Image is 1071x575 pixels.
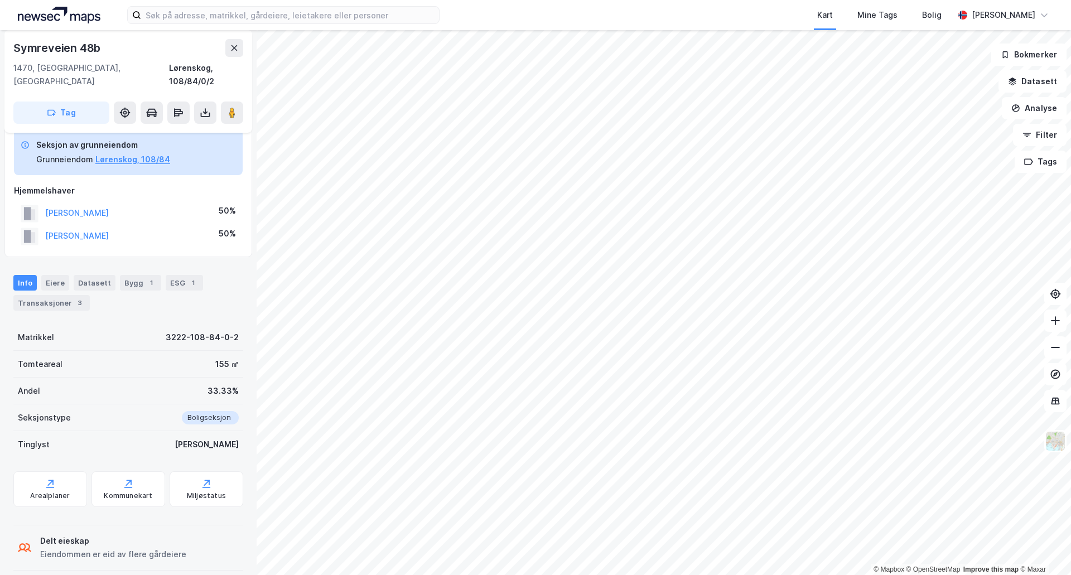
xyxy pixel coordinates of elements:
[18,384,40,398] div: Andel
[13,102,109,124] button: Tag
[219,204,236,218] div: 50%
[18,411,71,424] div: Seksjonstype
[18,7,100,23] img: logo.a4113a55bc3d86da70a041830d287a7e.svg
[146,277,157,288] div: 1
[141,7,439,23] input: Søk på adresse, matrikkel, gårdeiere, leietakere eller personer
[36,138,170,152] div: Seksjon av grunneiendom
[18,331,54,344] div: Matrikkel
[998,70,1067,93] button: Datasett
[857,8,898,22] div: Mine Tags
[104,491,152,500] div: Kommunekart
[95,153,170,166] button: Lørenskog, 108/84
[215,357,239,371] div: 155 ㎡
[166,275,203,291] div: ESG
[120,275,161,291] div: Bygg
[41,275,69,291] div: Eiere
[13,295,90,311] div: Transaksjoner
[991,44,1067,66] button: Bokmerker
[922,8,942,22] div: Bolig
[874,566,904,573] a: Mapbox
[963,566,1019,573] a: Improve this map
[14,184,243,197] div: Hjemmelshaver
[1002,97,1067,119] button: Analyse
[187,277,199,288] div: 1
[13,61,169,88] div: 1470, [GEOGRAPHIC_DATA], [GEOGRAPHIC_DATA]
[13,39,103,57] div: Symreveien 48b
[1013,124,1067,146] button: Filter
[219,227,236,240] div: 50%
[1015,521,1071,575] div: Kontrollprogram for chat
[1015,521,1071,575] iframe: Chat Widget
[74,297,85,308] div: 3
[18,357,62,371] div: Tomteareal
[169,61,243,88] div: Lørenskog, 108/84/0/2
[817,8,833,22] div: Kart
[175,438,239,451] div: [PERSON_NAME]
[187,491,226,500] div: Miljøstatus
[906,566,961,573] a: OpenStreetMap
[18,438,50,451] div: Tinglyst
[13,275,37,291] div: Info
[40,534,186,548] div: Delt eieskap
[166,331,239,344] div: 3222-108-84-0-2
[1015,151,1067,173] button: Tags
[30,491,70,500] div: Arealplaner
[972,8,1035,22] div: [PERSON_NAME]
[40,548,186,561] div: Eiendommen er eid av flere gårdeiere
[36,153,93,166] div: Grunneiendom
[208,384,239,398] div: 33.33%
[74,275,115,291] div: Datasett
[1045,431,1066,452] img: Z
